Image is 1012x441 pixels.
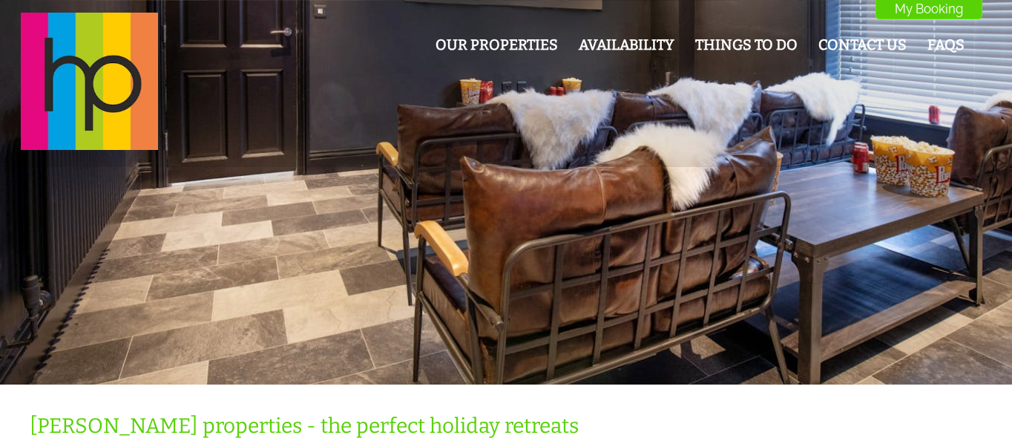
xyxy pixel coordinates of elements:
[21,13,158,150] img: Halula Properties
[818,36,907,53] a: Contact Us
[579,36,674,53] a: Availability
[30,414,965,438] h1: [PERSON_NAME] properties - the perfect holiday retreats
[695,36,798,53] a: Things To Do
[927,36,965,53] a: FAQs
[436,36,558,53] a: Our Properties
